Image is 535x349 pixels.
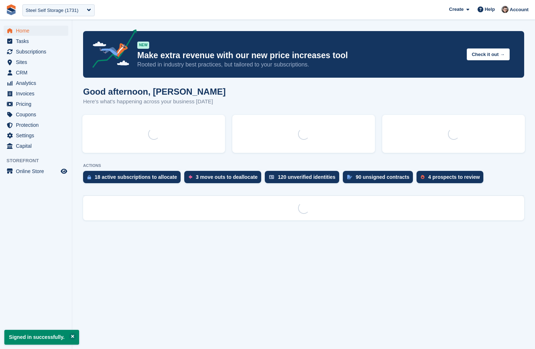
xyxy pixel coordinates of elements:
p: Make extra revenue with our new price increases tool [137,50,461,61]
a: menu [4,26,68,36]
p: Here's what's happening across your business [DATE] [83,98,226,106]
span: Storefront [7,157,72,164]
span: Pricing [16,99,59,109]
a: menu [4,141,68,151]
p: ACTIONS [83,163,524,168]
img: contract_signature_icon-13c848040528278c33f63329250d36e43548de30e8caae1d1a13099fd9432cc5.svg [347,175,352,179]
span: Subscriptions [16,47,59,57]
a: menu [4,120,68,130]
div: 120 unverified identities [278,174,336,180]
div: NEW [137,42,149,49]
span: Account [510,6,528,13]
span: Coupons [16,109,59,120]
a: 90 unsigned contracts [343,171,417,187]
img: stora-icon-8386f47178a22dfd0bd8f6a31ec36ba5ce8667c1dd55bd0f319d3a0aa187defe.svg [6,4,17,15]
img: price-adjustments-announcement-icon-8257ccfd72463d97f412b2fc003d46551f7dbcb40ab6d574587a9cd5c0d94... [86,29,137,70]
img: move_outs_to_deallocate_icon-f764333ba52eb49d3ac5e1228854f67142a1ed5810a6f6cc68b1a99e826820c5.svg [189,175,192,179]
h1: Good afternoon, [PERSON_NAME] [83,87,226,96]
a: Preview store [60,167,68,176]
span: Home [16,26,59,36]
span: Tasks [16,36,59,46]
a: 3 move outs to deallocate [184,171,265,187]
div: 90 unsigned contracts [356,174,410,180]
a: menu [4,89,68,99]
a: menu [4,166,68,176]
a: menu [4,68,68,78]
span: Help [485,6,495,13]
a: menu [4,36,68,46]
span: Protection [16,120,59,130]
span: Settings [16,130,59,141]
a: 18 active subscriptions to allocate [83,171,184,187]
span: Sites [16,57,59,67]
p: Signed in successfully. [4,330,79,345]
img: Steven Hylands [501,6,509,13]
a: menu [4,99,68,109]
span: CRM [16,68,59,78]
p: Rooted in industry best practices, but tailored to your subscriptions. [137,61,461,69]
a: menu [4,57,68,67]
a: menu [4,47,68,57]
span: Online Store [16,166,59,176]
span: Analytics [16,78,59,88]
img: active_subscription_to_allocate_icon-d502201f5373d7db506a760aba3b589e785aa758c864c3986d89f69b8ff3... [87,175,91,180]
button: Check it out → [467,48,510,60]
a: menu [4,78,68,88]
img: verify_identity-adf6edd0f0f0b5bbfe63781bf79b02c33cf7c696d77639b501bdc392416b5a36.svg [269,175,274,179]
span: Create [449,6,463,13]
span: Capital [16,141,59,151]
a: menu [4,109,68,120]
img: prospect-51fa495bee0391a8d652442698ab0144808aea92771e9ea1ae160a38d050c398.svg [421,175,424,179]
div: 18 active subscriptions to allocate [95,174,177,180]
span: Invoices [16,89,59,99]
div: 4 prospects to review [428,174,480,180]
a: 120 unverified identities [265,171,343,187]
div: Steel Self Storage (1731) [26,7,78,14]
a: 4 prospects to review [417,171,487,187]
div: 3 move outs to deallocate [196,174,258,180]
a: menu [4,130,68,141]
